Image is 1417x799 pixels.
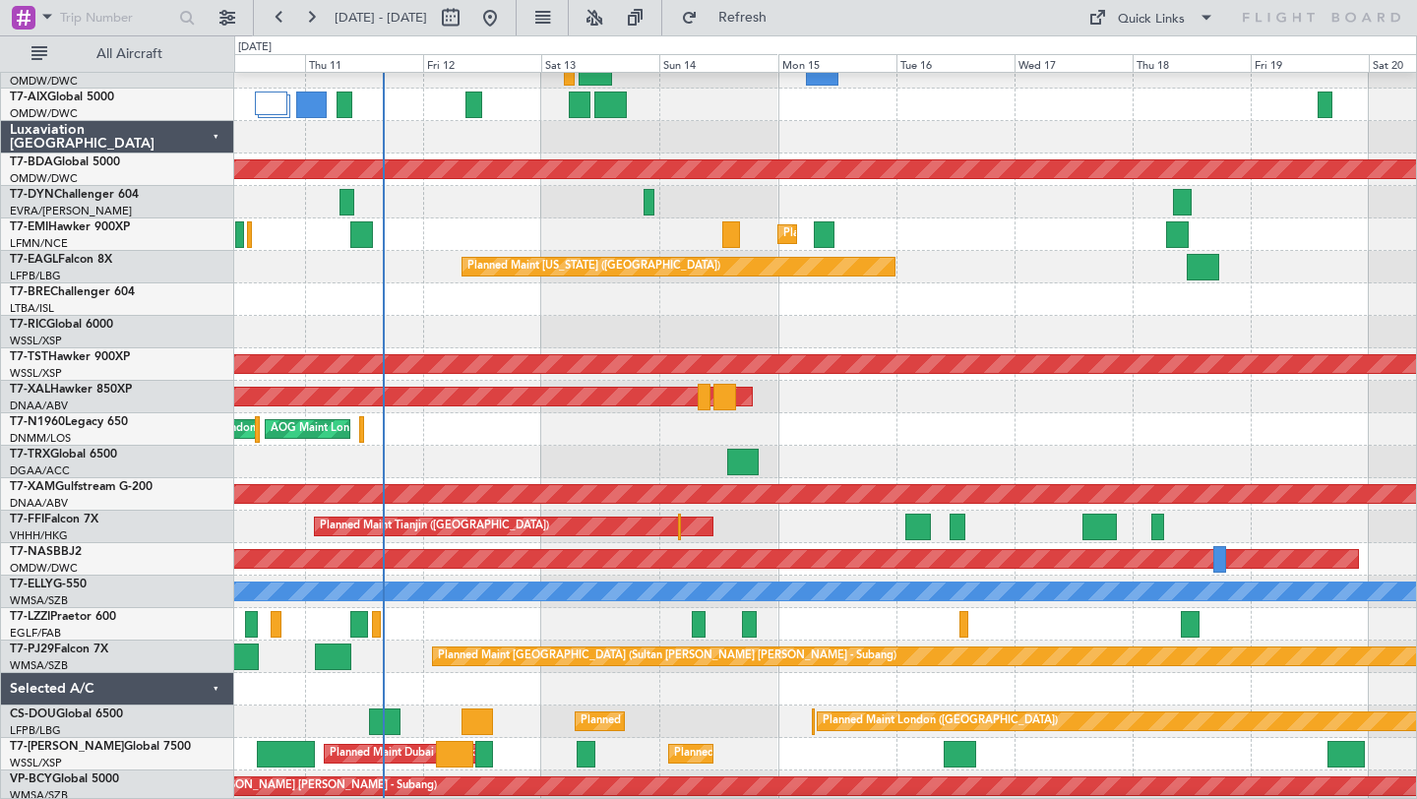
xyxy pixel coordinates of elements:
[10,741,124,753] span: T7-[PERSON_NAME]
[335,9,427,27] span: [DATE] - [DATE]
[702,11,784,25] span: Refresh
[320,512,549,541] div: Planned Maint Tianjin ([GEOGRAPHIC_DATA])
[10,286,50,298] span: T7-BRE
[10,399,68,413] a: DNAA/ABV
[51,47,208,61] span: All Aircraft
[10,254,58,266] span: T7-EAGL
[823,707,1058,736] div: Planned Maint London ([GEOGRAPHIC_DATA])
[10,171,78,186] a: OMDW/DWC
[60,3,173,32] input: Trip Number
[10,496,68,511] a: DNAA/ABV
[10,416,128,428] a: T7-N1960Legacy 650
[10,708,56,720] span: CS-DOU
[423,54,541,72] div: Fri 12
[330,739,524,768] div: Planned Maint Dubai (Al Maktoum Intl)
[10,514,98,525] a: T7-FFIFalcon 7X
[10,221,130,233] a: T7-EMIHawker 900XP
[10,269,61,283] a: LFPB/LBG
[10,204,132,218] a: EVRA/[PERSON_NAME]
[10,156,53,168] span: T7-BDA
[778,54,896,72] div: Mon 15
[581,707,891,736] div: Planned Maint [GEOGRAPHIC_DATA] ([GEOGRAPHIC_DATA])
[10,658,68,673] a: WMSA/SZB
[10,593,68,608] a: WMSA/SZB
[467,252,720,281] div: Planned Maint [US_STATE] ([GEOGRAPHIC_DATA])
[10,449,117,461] a: T7-TRXGlobal 6500
[10,514,44,525] span: T7-FFI
[659,54,777,72] div: Sun 14
[10,189,139,201] a: T7-DYNChallenger 604
[10,254,112,266] a: T7-EAGLFalcon 8X
[10,626,61,641] a: EGLF/FAB
[10,463,70,478] a: DGAA/ACC
[1251,54,1369,72] div: Fri 19
[672,2,790,33] button: Refresh
[10,319,46,331] span: T7-RIC
[10,611,50,623] span: T7-LZZI
[1015,54,1133,72] div: Wed 17
[541,54,659,72] div: Sat 13
[10,92,114,103] a: T7-AIXGlobal 5000
[238,39,272,56] div: [DATE]
[10,481,55,493] span: T7-XAM
[1118,10,1185,30] div: Quick Links
[10,579,53,590] span: T7-ELLY
[187,54,305,72] div: Wed 10
[10,106,78,121] a: OMDW/DWC
[10,156,120,168] a: T7-BDAGlobal 5000
[10,708,123,720] a: CS-DOUGlobal 6500
[10,74,78,89] a: OMDW/DWC
[10,416,65,428] span: T7-N1960
[896,54,1015,72] div: Tue 16
[10,449,50,461] span: T7-TRX
[10,351,48,363] span: T7-TST
[10,384,50,396] span: T7-XAL
[10,723,61,738] a: LFPB/LBG
[10,351,130,363] a: T7-TSTHawker 900XP
[10,189,54,201] span: T7-DYN
[10,481,153,493] a: T7-XAMGulfstream G-200
[10,773,119,785] a: VP-BCYGlobal 5000
[10,221,48,233] span: T7-EMI
[10,546,53,558] span: T7-NAS
[10,741,191,753] a: T7-[PERSON_NAME]Global 7500
[674,739,905,768] div: Planned Maint [GEOGRAPHIC_DATA] (Seletar)
[10,334,62,348] a: WSSL/XSP
[783,219,971,249] div: Planned Maint [GEOGRAPHIC_DATA]
[10,384,132,396] a: T7-XALHawker 850XP
[10,528,68,543] a: VHHH/HKG
[438,642,896,671] div: Planned Maint [GEOGRAPHIC_DATA] (Sultan [PERSON_NAME] [PERSON_NAME] - Subang)
[271,414,491,444] div: AOG Maint London ([GEOGRAPHIC_DATA])
[10,236,68,251] a: LFMN/NCE
[10,92,47,103] span: T7-AIX
[22,38,214,70] button: All Aircraft
[10,611,116,623] a: T7-LZZIPraetor 600
[10,561,78,576] a: OMDW/DWC
[10,756,62,770] a: WSSL/XSP
[10,366,62,381] a: WSSL/XSP
[10,301,54,316] a: LTBA/ISL
[10,546,82,558] a: T7-NASBBJ2
[10,579,87,590] a: T7-ELLYG-550
[1133,54,1251,72] div: Thu 18
[10,773,52,785] span: VP-BCY
[1078,2,1224,33] button: Quick Links
[10,644,54,655] span: T7-PJ29
[10,319,113,331] a: T7-RICGlobal 6000
[10,644,108,655] a: T7-PJ29Falcon 7X
[305,54,423,72] div: Thu 11
[10,431,71,446] a: DNMM/LOS
[10,286,135,298] a: T7-BREChallenger 604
